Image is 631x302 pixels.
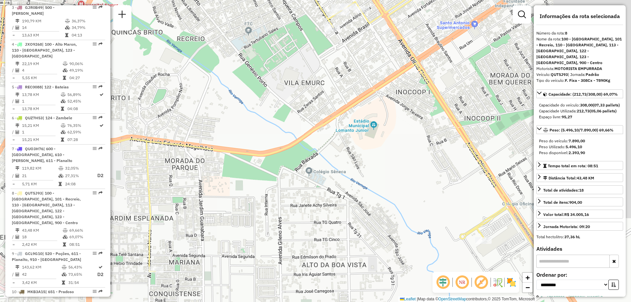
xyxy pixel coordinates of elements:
[22,75,62,81] td: 5,55 KM
[12,84,69,89] span: 5 -
[15,124,19,128] i: Distância Total
[536,161,623,170] a: Tempo total em rota: 08:51
[515,8,528,21] a: Exibir filtros
[99,265,103,269] i: Rota otimizada
[15,68,19,72] i: Total de Atividades
[12,67,15,74] td: /
[25,191,42,196] span: QUT5J93
[12,251,81,262] span: 9 -
[539,144,620,150] div: Peso Utilizado:
[548,163,598,168] span: Tempo total em rota: 08:51
[417,297,418,301] span: |
[99,116,103,120] em: Rota exportada
[67,122,99,129] td: 76,35%
[15,130,19,134] i: Total de Atividades
[62,272,67,276] i: % de utilização da cubagem
[12,24,15,31] td: /
[536,89,623,98] a: Capacidade: (212,73/308,00) 69,07%
[608,280,619,290] button: Ordem crescente
[43,115,72,120] span: | 124 - Zambele
[22,136,60,143] td: 15,21 KM
[12,75,15,81] td: =
[22,122,60,129] td: 15,21 KM
[69,241,102,248] td: 08:51
[93,251,97,255] em: Opções
[61,130,66,134] i: % de utilização da cubagem
[63,235,68,239] i: % de utilização da cubagem
[543,175,594,181] div: Distância Total:
[12,251,81,262] span: | 520 - Poções, 611 - Planalto, 910 - [GEOGRAPHIC_DATA]
[99,251,103,255] em: Rota exportada
[93,147,97,151] em: Opções
[22,270,61,279] td: 42
[12,136,15,143] td: =
[67,136,99,143] td: 07:28
[536,36,622,65] strong: 100 - [GEOGRAPHIC_DATA], 101 - Recreio, 110 - [GEOGRAPHIC_DATA], 113 - [GEOGRAPHIC_DATA], 122 - [...
[568,72,599,77] span: | Jornada:
[15,235,19,239] i: Total de Atividades
[15,93,19,97] i: Distância Total
[67,129,99,135] td: 62,59%
[65,181,91,187] td: 24:08
[65,172,91,180] td: 27,31%
[536,271,623,279] label: Ordenar por:
[63,76,66,80] i: Tempo total em rota
[25,251,42,256] span: GCL9G10
[577,175,594,180] span: 43,48 KM
[549,92,618,97] span: Capacidade: (212,73/308,00) 69,07%
[61,93,66,97] i: % de utilização do peso
[536,197,623,206] a: Total de itens:904,00
[577,108,590,113] strong: 212,73
[586,72,599,77] strong: Padrão
[69,234,102,240] td: 69,07%
[536,100,623,123] div: Capacidade: (212,73/308,00) 69,07%
[400,297,416,301] a: Leaflet
[506,277,517,288] img: Exibir/Ocultar setores
[68,264,97,270] td: 56,43%
[65,165,91,172] td: 32,05%
[539,102,620,108] div: Capacidade do veículo:
[71,32,103,38] td: 04:13
[12,191,81,225] span: | 100 - [GEOGRAPHIC_DATA], 101 - Recreio, 110 - [GEOGRAPHIC_DATA], 113 - [GEOGRAPHIC_DATA], 122 -...
[539,108,620,114] div: Capacidade Utilizada:
[27,289,45,294] span: MKB3A15
[536,135,623,158] div: Peso: (5.496,10/7.890,00) 69,66%
[12,32,15,38] td: =
[12,146,72,163] span: | 600 - [GEOGRAPHIC_DATA], 610 - [PERSON_NAME], 611 - Planalto
[12,191,81,225] span: 8 -
[61,107,64,111] i: Tempo total em rota
[523,273,532,283] a: Zoom in
[68,279,97,286] td: 31:54
[541,295,603,300] a: 1 - 67137821 - [PERSON_NAME] 0
[15,19,19,23] i: Distância Total
[12,279,15,286] td: =
[69,75,102,81] td: 04:27
[543,212,589,218] div: Valor total:
[569,150,585,155] strong: 2.393,90
[93,116,97,120] em: Opções
[99,147,103,151] em: Rota exportada
[67,98,99,105] td: 52,45%
[473,274,489,290] span: Exibir rótulo
[15,99,19,103] i: Total de Atividades
[566,144,582,149] strong: 5.496,10
[12,172,15,180] td: /
[92,172,104,179] p: D2
[536,13,623,19] h4: Informações da rota selecionada
[63,228,68,232] i: % de utilização do peso
[15,174,19,178] i: Total de Atividades
[12,42,77,58] span: | 100 - Alto Maron, 110 - [GEOGRAPHIC_DATA], 123 - [GEOGRAPHIC_DATA]
[551,72,568,77] strong: QUT5J93
[12,289,74,294] span: 10 -
[22,172,58,180] td: 21
[71,18,103,24] td: 36,37%
[22,91,60,98] td: 13,78 KM
[67,91,99,98] td: 56,89%
[42,84,69,89] span: | 122 - Bateias
[536,234,623,240] div: Total hectolitro:
[22,165,58,172] td: 119,82 KM
[69,60,102,67] td: 90,06%
[12,270,15,279] td: /
[15,265,19,269] i: Distância Total
[62,265,67,269] i: % de utilização do peso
